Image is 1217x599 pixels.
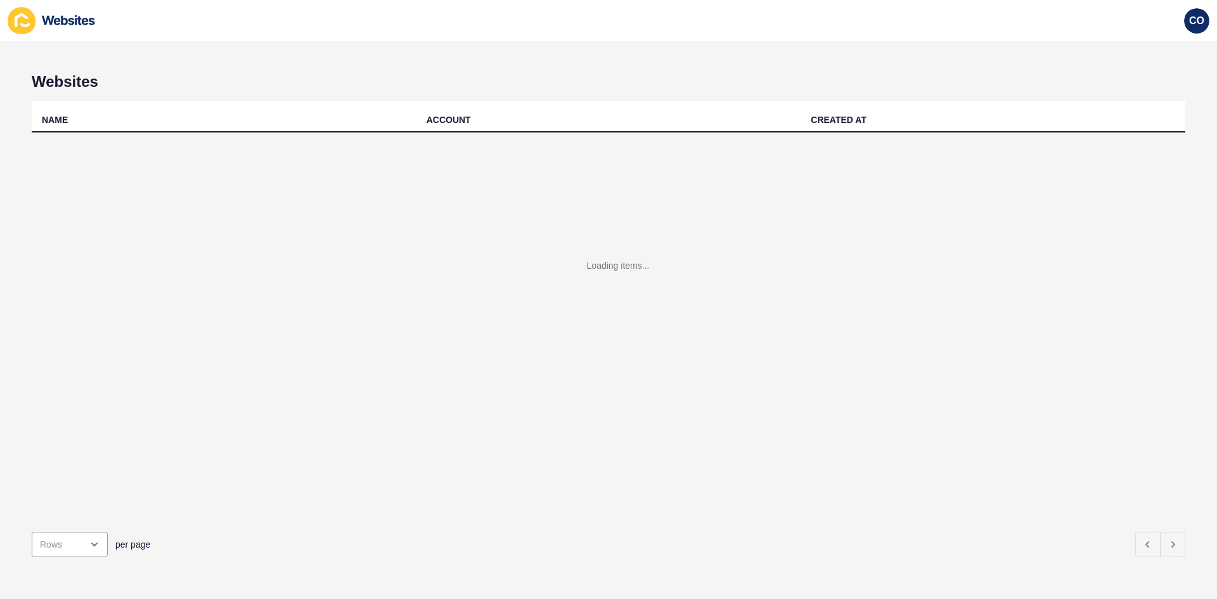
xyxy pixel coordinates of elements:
[32,73,1185,91] h1: Websites
[42,113,68,126] div: NAME
[427,113,471,126] div: ACCOUNT
[32,532,108,557] div: open menu
[1189,15,1204,27] span: CO
[587,259,650,272] div: Loading items...
[811,113,866,126] div: CREATED AT
[115,538,150,551] span: per page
